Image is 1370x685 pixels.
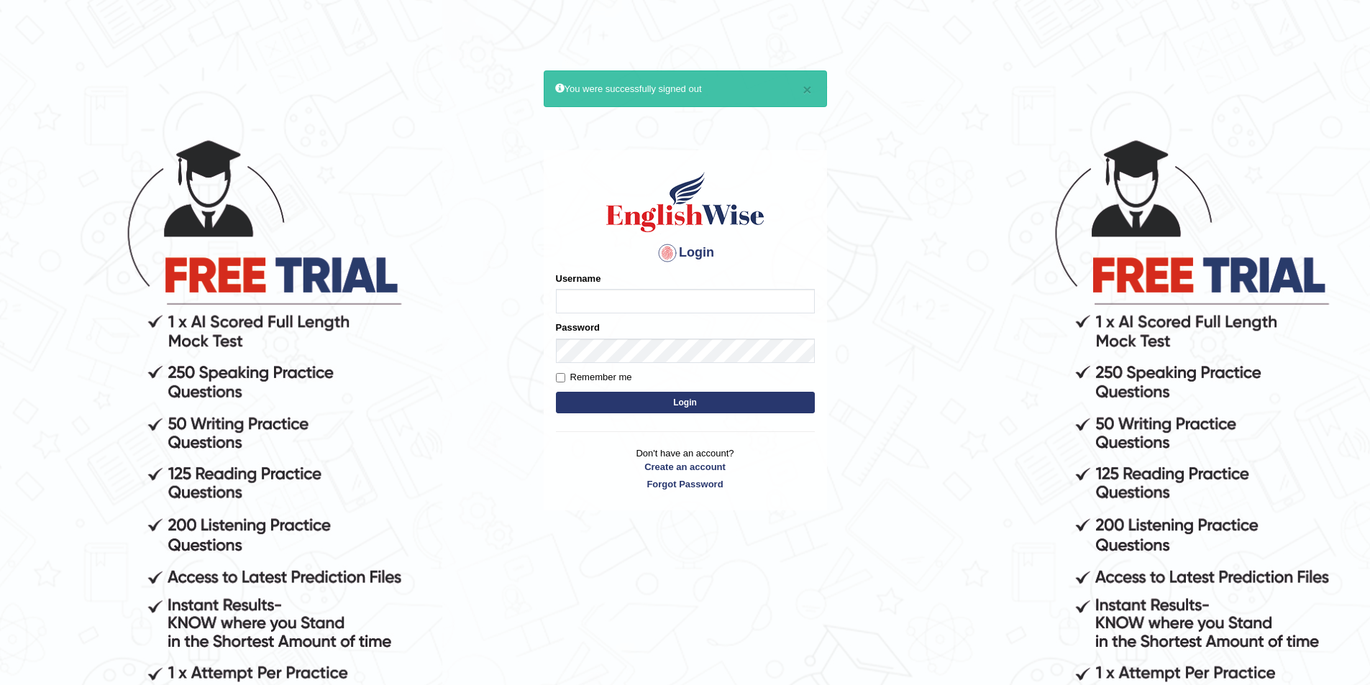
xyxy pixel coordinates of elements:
[556,460,815,474] a: Create an account
[556,392,815,413] button: Login
[556,477,815,491] a: Forgot Password
[556,272,601,285] label: Username
[556,242,815,265] h4: Login
[556,446,815,491] p: Don't have an account?
[556,373,565,382] input: Remember me
[544,70,827,107] div: You were successfully signed out
[803,82,811,97] button: ×
[556,321,600,334] label: Password
[556,370,632,385] label: Remember me
[603,170,767,234] img: Logo of English Wise sign in for intelligent practice with AI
